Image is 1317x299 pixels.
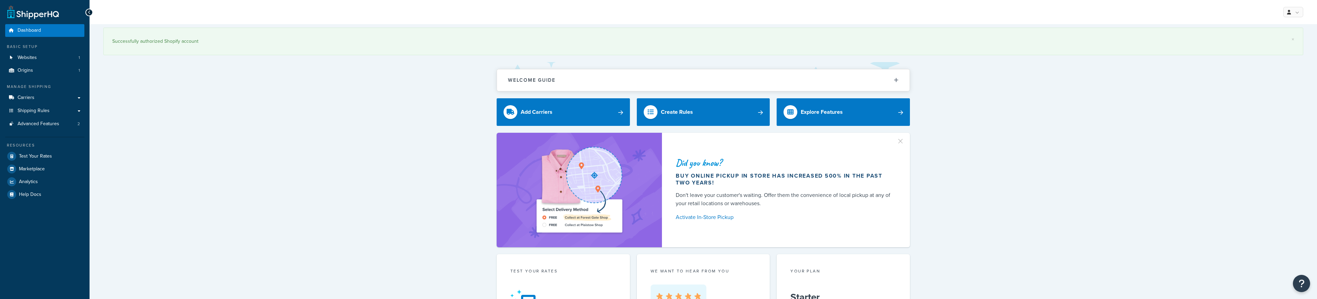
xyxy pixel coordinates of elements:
a: Add Carriers [497,98,630,126]
span: 1 [79,55,80,61]
span: Advanced Features [18,121,59,127]
div: Buy online pickup in store has increased 500% in the past two years! [676,172,893,186]
div: Create Rules [661,107,693,117]
a: Explore Features [777,98,910,126]
a: Advanced Features2 [5,118,84,130]
div: Manage Shipping [5,84,84,90]
span: Origins [18,68,33,73]
div: Test your rates [510,268,616,276]
span: Carriers [18,95,34,101]
div: Successfully authorized Shopify account [112,37,1294,46]
div: Your Plan [790,268,896,276]
span: Analytics [19,179,38,185]
span: Help Docs [19,192,41,198]
span: Marketplace [19,166,45,172]
a: Help Docs [5,188,84,201]
a: Analytics [5,176,84,188]
a: Carriers [5,91,84,104]
span: 2 [77,121,80,127]
span: Dashboard [18,28,41,33]
span: Websites [18,55,37,61]
div: Don't leave your customer's waiting. Offer them the convenience of local pickup at any of your re... [676,191,893,208]
a: × [1292,37,1294,42]
a: Activate In-Store Pickup [676,212,893,222]
h2: Welcome Guide [508,78,556,83]
img: ad-shirt-map-b0359fc47e01cab431d101c4b569394f6a03f54285957d908178d52f29eb9668.png [517,143,642,237]
a: Origins1 [5,64,84,77]
a: Dashboard [5,24,84,37]
div: Did you know? [676,158,893,168]
div: Basic Setup [5,44,84,50]
li: Websites [5,51,84,64]
p: we want to hear from you [651,268,756,274]
span: Test Your Rates [19,153,52,159]
div: Explore Features [801,107,843,117]
a: Create Rules [637,98,770,126]
a: Shipping Rules [5,104,84,117]
a: Test Your Rates [5,150,84,162]
a: Websites1 [5,51,84,64]
button: Open Resource Center [1293,275,1310,292]
a: Marketplace [5,163,84,175]
li: Advanced Features [5,118,84,130]
span: Shipping Rules [18,108,50,114]
li: Origins [5,64,84,77]
div: Add Carriers [521,107,552,117]
span: 1 [79,68,80,73]
div: Resources [5,142,84,148]
button: Welcome Guide [497,69,910,91]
